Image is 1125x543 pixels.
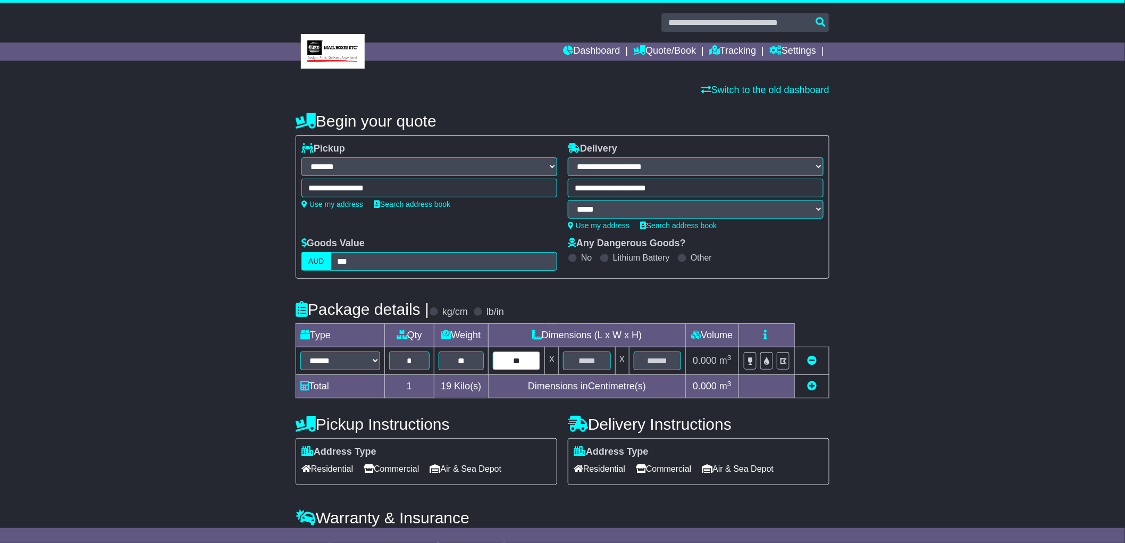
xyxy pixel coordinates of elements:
[615,347,629,375] td: x
[301,446,376,458] label: Address Type
[633,43,696,61] a: Quote/Book
[568,238,686,249] label: Any Dangerous Goods?
[385,324,434,347] td: Qty
[301,252,331,271] label: AUD
[691,253,712,263] label: Other
[640,221,717,230] a: Search address book
[613,253,670,263] label: Lithium Battery
[489,375,686,398] td: Dimensions in Centimetre(s)
[301,34,365,69] img: MBE West End
[489,324,686,347] td: Dimensions (L x W x H)
[702,461,774,477] span: Air & Sea Depot
[374,200,450,208] a: Search address book
[574,461,625,477] span: Residential
[727,354,732,362] sup: 3
[568,143,617,155] label: Delivery
[296,300,429,318] h4: Package details |
[301,461,353,477] span: Residential
[685,324,738,347] td: Volume
[545,347,559,375] td: x
[807,381,817,391] a: Add new item
[296,375,385,398] td: Total
[441,381,451,391] span: 19
[296,324,385,347] td: Type
[769,43,816,61] a: Settings
[430,461,502,477] span: Air & Sea Depot
[719,381,732,391] span: m
[301,238,365,249] label: Goods Value
[296,509,829,527] h4: Warranty & Insurance
[636,461,691,477] span: Commercial
[807,355,817,366] a: Remove this item
[364,461,419,477] span: Commercial
[581,253,592,263] label: No
[296,415,557,433] h4: Pickup Instructions
[434,375,489,398] td: Kilo(s)
[568,415,829,433] h4: Delivery Instructions
[709,43,756,61] a: Tracking
[434,324,489,347] td: Weight
[568,221,629,230] a: Use my address
[719,355,732,366] span: m
[693,355,717,366] span: 0.000
[702,85,829,95] a: Switch to the old dashboard
[486,306,504,318] label: lb/in
[385,375,434,398] td: 1
[564,43,620,61] a: Dashboard
[727,380,732,388] sup: 3
[693,381,717,391] span: 0.000
[442,306,468,318] label: kg/cm
[574,446,649,458] label: Address Type
[296,112,829,130] h4: Begin your quote
[301,200,363,208] a: Use my address
[301,143,345,155] label: Pickup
